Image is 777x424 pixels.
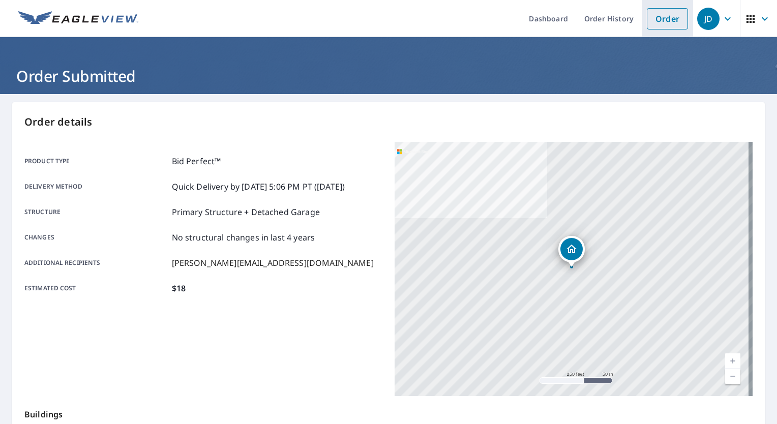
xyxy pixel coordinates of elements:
[172,282,186,294] p: $18
[24,257,168,269] p: Additional recipients
[12,66,765,86] h1: Order Submitted
[172,231,315,244] p: No structural changes in last 4 years
[697,8,720,30] div: JD
[24,114,753,130] p: Order details
[172,155,221,167] p: Bid Perfect™
[558,236,585,267] div: Dropped pin, building 1, Residential property, 771 Norton Rd Berlin, CT 06037
[725,369,740,384] a: Current Level 17, Zoom Out
[24,206,168,218] p: Structure
[24,155,168,167] p: Product type
[24,231,168,244] p: Changes
[647,8,688,29] a: Order
[725,353,740,369] a: Current Level 17, Zoom In
[24,180,168,193] p: Delivery method
[172,180,345,193] p: Quick Delivery by [DATE] 5:06 PM PT ([DATE])
[172,206,320,218] p: Primary Structure + Detached Garage
[24,282,168,294] p: Estimated cost
[18,11,138,26] img: EV Logo
[172,257,374,269] p: [PERSON_NAME][EMAIL_ADDRESS][DOMAIN_NAME]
